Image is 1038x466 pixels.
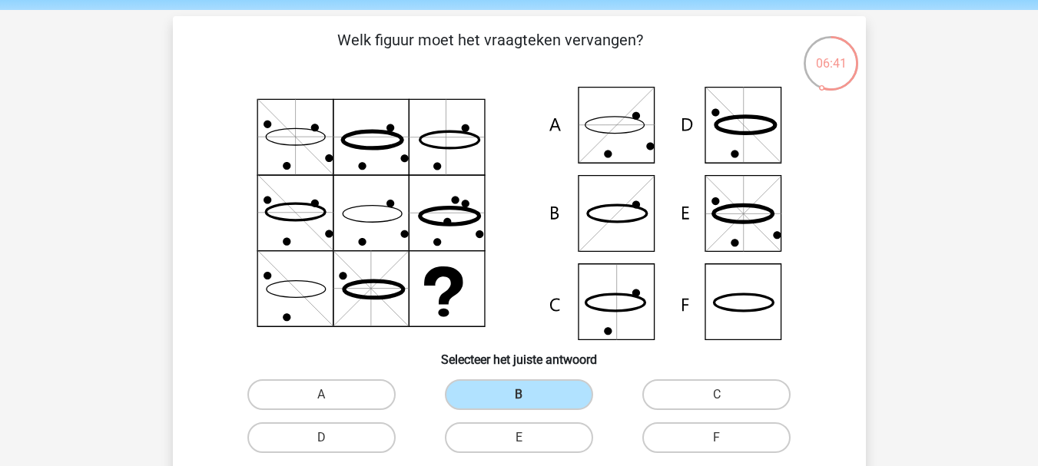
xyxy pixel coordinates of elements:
label: E [445,422,593,453]
label: F [642,422,791,453]
p: Welk figuur moet het vraagteken vervangen? [197,28,784,74]
div: 06:41 [802,35,860,73]
label: C [642,379,791,410]
h6: Selecteer het juiste antwoord [197,340,841,367]
label: A [247,379,396,410]
label: B [445,379,593,410]
label: D [247,422,396,453]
